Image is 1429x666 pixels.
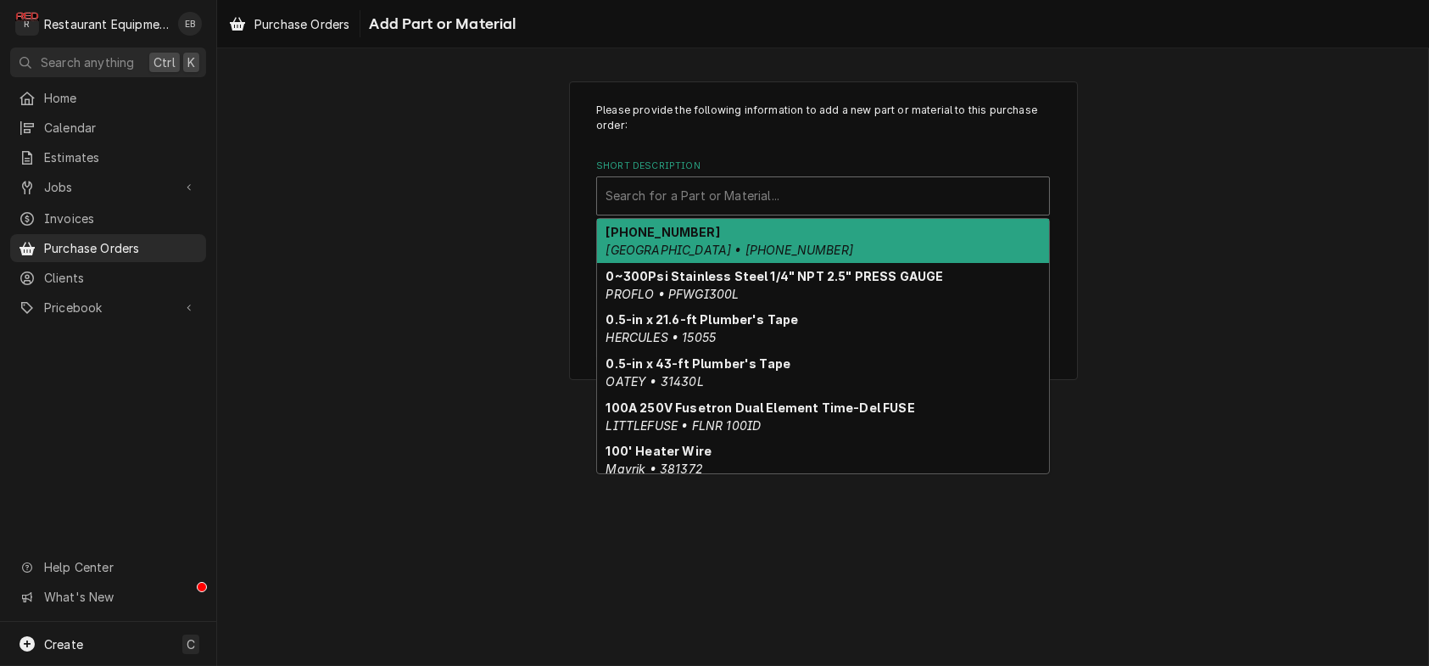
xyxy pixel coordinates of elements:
strong: 0.5-in x 21.6-ft Plumber's Tape [606,312,799,327]
strong: 100' Heater Wire [606,444,712,458]
em: OATEY • 31430L [606,374,704,389]
span: Calendar [44,119,198,137]
span: What's New [44,588,196,606]
strong: 0~300Psi Stainless Steel 1/4" NPT 2.5" PRESS GAUGE [606,269,944,283]
label: Short Description [596,160,1050,173]
span: Estimates [44,148,198,166]
em: [GEOGRAPHIC_DATA] • [PHONE_NUMBER] [606,243,853,257]
em: HERCULES • 15055 [606,330,717,344]
span: Add Part or Material [364,13,516,36]
a: Go to Jobs [10,173,206,201]
div: Line Item Create/Update Form [596,103,1050,292]
p: Please provide the following information to add a new part or material to this purchase order: [596,103,1050,134]
span: Jobs [44,178,172,196]
span: Ctrl [154,53,176,71]
div: Short Description [596,160,1050,215]
a: Estimates [10,143,206,171]
span: Purchase Orders [254,15,349,33]
em: Mavrik • 381372 [606,462,703,476]
em: LITTLEFUSE • FLNR 100ID [606,418,762,433]
span: Create [44,637,83,652]
strong: 100A 250V Fusetron Dual Element Time-Del FUSE [606,400,915,415]
a: Home [10,84,206,112]
span: Home [44,89,198,107]
a: Calendar [10,114,206,142]
span: Help Center [44,558,196,576]
span: Pricebook [44,299,172,316]
strong: [PHONE_NUMBER] [606,225,720,239]
a: Go to Pricebook [10,294,206,322]
div: Line Item Create/Update [569,81,1078,381]
div: Emily Bird's Avatar [178,12,202,36]
strong: 0.5-in x 43-ft Plumber's Tape [606,356,791,371]
span: Clients [44,269,198,287]
div: Restaurant Equipment Diagnostics's Avatar [15,12,39,36]
a: Go to What's New [10,583,206,611]
div: R [15,12,39,36]
span: K [187,53,195,71]
a: Purchase Orders [10,234,206,262]
button: Search anythingCtrlK [10,48,206,77]
a: Clients [10,264,206,292]
span: C [187,635,195,653]
a: Purchase Orders [222,10,356,38]
span: Purchase Orders [44,239,198,257]
span: Search anything [41,53,134,71]
a: Go to Help Center [10,553,206,581]
em: PROFLO • PFWGI300L [606,287,740,301]
span: Invoices [44,210,198,227]
div: Restaurant Equipment Diagnostics [44,15,169,33]
a: Invoices [10,204,206,232]
div: EB [178,12,202,36]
